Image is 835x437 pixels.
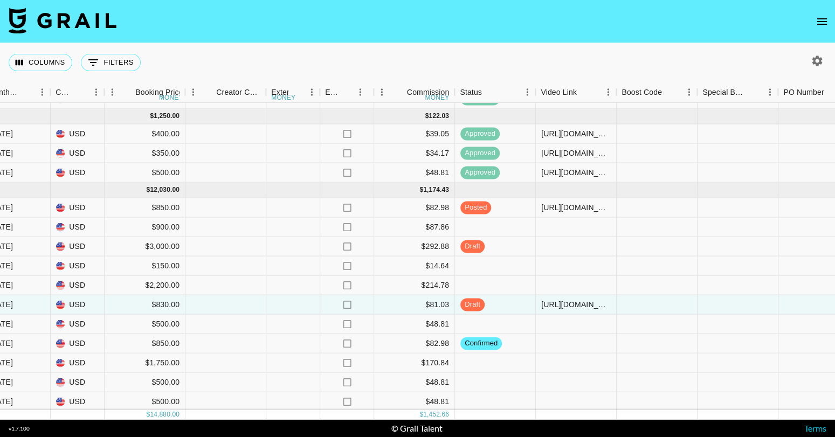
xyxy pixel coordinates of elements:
[105,295,185,315] div: $830.00
[460,94,500,104] span: approved
[662,85,677,100] button: Sort
[146,410,150,419] div: $
[429,112,449,121] div: 122.03
[340,85,355,100] button: Sort
[616,82,697,103] div: Boost Code
[51,163,105,183] div: USD
[303,84,320,100] button: Menu
[425,112,429,121] div: $
[104,84,120,100] button: Menu
[374,353,455,373] div: $170.84
[185,82,266,103] div: Creator Commmission Override
[51,334,105,353] div: USD
[419,185,423,195] div: $
[460,203,491,213] span: posted
[600,84,616,100] button: Menu
[374,144,455,163] div: $34.17
[374,237,455,256] div: $292.88
[541,167,611,178] div: https://www.instagram.com/reel/DMYnJMHJ0pW/
[34,84,50,100] button: Menu
[811,11,833,32] button: open drawer
[105,218,185,237] div: $900.00
[120,85,135,100] button: Sort
[9,425,30,432] div: v 1.7.100
[51,373,105,392] div: USD
[105,163,185,183] div: $500.00
[154,112,180,121] div: 1,250.00
[460,129,500,139] span: approved
[622,82,662,103] div: Boost Code
[105,144,185,163] div: $350.00
[391,423,443,434] div: © Grail Talent
[51,144,105,163] div: USD
[697,82,778,103] div: Special Booking Type
[320,82,374,103] div: Expenses: Remove Commission?
[19,85,34,100] button: Sort
[374,315,455,334] div: $48.81
[419,410,423,419] div: $
[51,353,105,373] div: USD
[374,276,455,295] div: $214.78
[747,85,762,100] button: Sort
[288,85,303,100] button: Sort
[541,82,577,103] div: Video Link
[460,148,500,158] span: approved
[519,84,535,100] button: Menu
[460,168,500,178] span: approved
[150,185,180,195] div: 12,030.00
[105,124,185,144] div: $400.00
[374,256,455,276] div: $14.64
[460,82,482,103] div: Status
[9,54,72,71] button: Select columns
[423,410,449,419] div: 1,452.66
[541,148,611,158] div: https://www.instagram.com/reel/DNTlcZ2St7C/?utm_source=ig_web_copy_link&igsh=MzRlODBiNWFlZA==
[425,94,450,101] div: money
[105,392,185,412] div: $500.00
[51,295,105,315] div: USD
[51,198,105,218] div: USD
[73,85,88,100] button: Sort
[804,423,826,433] a: Terms
[185,84,201,100] button: Menu
[374,84,390,100] button: Menu
[374,124,455,144] div: $39.05
[105,353,185,373] div: $1,750.00
[50,82,104,103] div: Currency
[392,85,407,100] button: Sort
[374,198,455,218] div: $82.98
[460,241,485,252] span: draft
[201,85,216,100] button: Sort
[325,82,340,103] div: Expenses: Remove Commission?
[146,185,150,195] div: $
[374,163,455,183] div: $48.81
[681,84,697,100] button: Menu
[460,338,502,349] span: confirmed
[702,82,747,103] div: Special Booking Type
[105,256,185,276] div: $150.00
[541,299,611,310] div: https://www.tiktok.com/@kenziehoffmann/video/7547860196358393102
[51,124,105,144] div: USD
[374,295,455,315] div: $81.03
[51,392,105,412] div: USD
[51,256,105,276] div: USD
[374,334,455,353] div: $82.98
[535,82,616,103] div: Video Link
[159,94,183,101] div: money
[51,276,105,295] div: USD
[150,410,180,419] div: 14,880.00
[9,8,116,33] img: Grail Talent
[460,300,485,310] span: draft
[105,373,185,392] div: $500.00
[577,85,592,100] button: Sort
[88,84,104,100] button: Menu
[374,373,455,392] div: $48.81
[56,82,73,103] div: Currency
[51,237,105,256] div: USD
[374,218,455,237] div: $87.86
[81,54,141,71] button: Show filters
[271,94,295,101] div: money
[216,82,260,103] div: Creator Commmission Override
[762,84,778,100] button: Menu
[541,202,611,213] div: https://www.instagram.com/stories/direct/3717275615155031274_1546775036?hl=en
[454,82,535,103] div: Status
